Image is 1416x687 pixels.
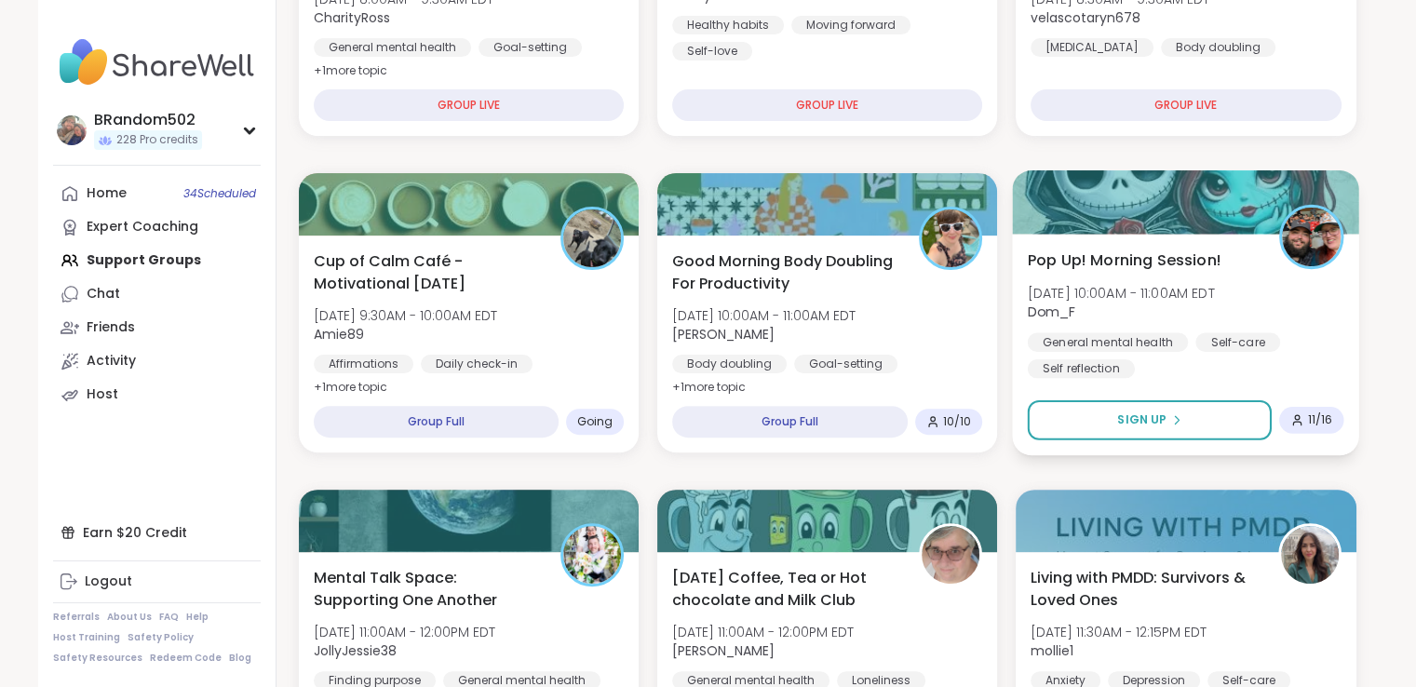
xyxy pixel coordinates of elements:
a: Activity [53,344,261,378]
div: Group Full [314,406,559,438]
b: [PERSON_NAME] [672,641,775,660]
div: GROUP LIVE [672,89,982,121]
button: Sign Up [1028,400,1272,440]
div: Friends [87,318,135,337]
a: Safety Policy [128,631,194,644]
div: Home [87,184,127,203]
span: Living with PMDD: Survivors & Loved Ones [1031,567,1257,612]
div: Logout [85,572,132,591]
a: Redeem Code [150,652,222,665]
span: 34 Scheduled [183,186,256,201]
img: JollyJessie38 [563,526,621,584]
img: Dom_F [1283,208,1342,266]
span: [DATE] 9:30AM - 10:00AM EDT [314,306,497,325]
div: Group Full [672,406,908,438]
span: [DATE] 11:30AM - 12:15PM EDT [1031,623,1207,641]
a: Safety Resources [53,652,142,665]
div: Activity [87,352,136,370]
span: Going [577,414,613,429]
div: Goal-setting [479,38,582,57]
span: 10 / 10 [943,414,971,429]
a: Chat [53,277,261,311]
div: BRandom502 [94,110,202,130]
div: [MEDICAL_DATA] [1031,38,1153,57]
div: Self reflection [1028,359,1135,378]
span: [DATE] Coffee, Tea or Hot chocolate and Milk Club [672,567,898,612]
a: Expert Coaching [53,210,261,244]
span: 11 / 16 [1308,412,1333,427]
img: Susan [922,526,979,584]
span: [DATE] 11:00AM - 12:00PM EDT [314,623,495,641]
div: Goal-setting [794,355,897,373]
img: BRandom502 [57,115,87,145]
div: Body doubling [672,355,787,373]
b: JollyJessie38 [314,641,397,660]
b: [PERSON_NAME] [672,325,775,343]
img: Amie89 [563,209,621,267]
a: Referrals [53,611,100,624]
img: Adrienne_QueenOfTheDawn [922,209,979,267]
div: General mental health [1028,332,1188,351]
div: Host [87,385,118,404]
span: 228 Pro credits [116,132,198,148]
span: Cup of Calm Café - Motivational [DATE] [314,250,540,295]
span: Mental Talk Space: Supporting One Another [314,567,540,612]
div: GROUP LIVE [314,89,624,121]
div: Earn $20 Credit [53,516,261,549]
span: [DATE] 10:00AM - 11:00AM EDT [672,306,856,325]
a: Help [186,611,209,624]
span: Sign Up [1117,411,1167,428]
img: ShareWell Nav Logo [53,30,261,95]
div: Moving forward [791,16,910,34]
div: Affirmations [314,355,413,373]
a: Blog [229,652,251,665]
a: About Us [107,611,152,624]
div: General mental health [314,38,471,57]
a: Host Training [53,631,120,644]
span: [DATE] 10:00AM - 11:00AM EDT [1028,283,1215,302]
span: Pop Up! Morning Session! [1028,249,1221,271]
b: Dom_F [1028,303,1075,321]
b: velascotaryn678 [1031,8,1140,27]
div: Chat [87,285,120,303]
span: Good Morning Body Doubling For Productivity [672,250,898,295]
a: Host [53,378,261,411]
div: GROUP LIVE [1031,89,1341,121]
a: Friends [53,311,261,344]
div: Expert Coaching [87,218,198,236]
div: Daily check-in [421,355,533,373]
div: Self-love [672,42,752,61]
img: mollie1 [1281,526,1339,584]
b: CharityRoss [314,8,390,27]
b: Amie89 [314,325,364,343]
a: Home34Scheduled [53,177,261,210]
a: Logout [53,565,261,599]
div: Body doubling [1161,38,1275,57]
div: Self-care [1195,332,1280,351]
span: [DATE] 11:00AM - 12:00PM EDT [672,623,854,641]
div: Healthy habits [672,16,784,34]
a: FAQ [159,611,179,624]
b: mollie1 [1031,641,1073,660]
